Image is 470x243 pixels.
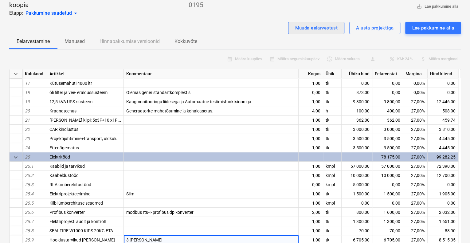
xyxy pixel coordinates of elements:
[428,69,458,78] div: Hind kliendile
[342,106,372,116] div: 100,00
[72,10,79,17] span: arrow_drop_down
[372,143,403,152] div: 3 500,00
[299,125,323,134] div: 1,00
[299,79,323,88] div: 1,00
[323,116,342,125] div: tk
[428,198,458,208] div: 0,00
[342,198,372,208] div: 0,00
[25,10,79,17] div: Pakkumine saadetud
[9,10,23,17] p: Etapp:
[417,4,422,9] span: save_alt
[49,237,115,242] span: Hooldustarvikud ja tööd
[372,180,403,189] div: 0,00
[428,180,458,189] div: 0,00
[323,180,342,189] div: kmpl
[428,189,458,198] div: 1 905,00
[372,198,403,208] div: 0,00
[403,116,428,125] div: 27,00%
[372,79,403,88] div: 0,00
[356,24,394,32] div: Alusta projektiga
[299,88,323,97] div: 0,00
[342,97,372,106] div: 9 800,00
[428,143,458,152] div: 4 445,00
[25,118,30,123] span: 21
[403,88,428,97] div: 0,00%
[65,38,85,45] p: Manused
[403,198,428,208] div: 27,00%
[428,79,458,88] div: 0,00
[49,81,92,86] span: Kütusemahuti 4000 ltr
[49,164,85,169] span: Kaablid ja tarvikud
[349,22,400,34] button: Alusta projektiga
[342,217,372,226] div: 1 300,00
[342,226,372,235] div: 70,00
[403,180,428,189] div: 27,00%
[439,214,470,243] iframe: Chat Widget
[403,69,428,78] div: Marginaal, %
[49,219,106,224] span: Elektriprojekti audit ja kontroll
[49,155,70,159] span: Elektritööd
[25,145,30,150] span: 24
[439,214,470,243] div: Vestlusvidin
[49,90,108,95] span: õli filter ja vee- eraldussüsteem
[323,88,342,97] div: tk
[403,189,428,198] div: 27,00%
[403,79,428,88] div: 0,00%
[372,134,403,143] div: 3 500,00
[372,226,403,235] div: 70,00
[299,226,323,235] div: 1,00
[25,136,30,141] span: 23
[428,162,458,171] div: 72 390,00
[403,217,428,226] div: 27,00%
[428,171,458,180] div: 12 700,00
[372,162,403,171] div: 57 000,00
[25,219,33,224] span: 25.7
[299,217,323,226] div: 1,00
[49,118,143,123] span: lisa UPSi kilpi: 5x3F+10 x1F Kaitseautom
[323,134,342,143] div: tk
[299,143,323,152] div: 1,00
[342,180,372,189] div: 5 000,00
[49,99,92,104] span: 12,5 kVA UPS-süsteem
[12,70,19,78] span: Ahenda kõik kategooriad
[342,134,372,143] div: 3 500,00
[299,162,323,171] div: 1,00
[372,88,403,97] div: 0,00
[126,99,251,104] span: Kaugmonitooringu liidesega ja Automaatne testimisfunktsiooniga
[25,237,33,242] span: 25.9
[405,22,461,34] button: Lae pakkumine alla
[403,226,428,235] div: 27,00%
[25,99,30,104] span: 19
[49,191,90,196] span: Elektriprojekteerimine
[403,97,428,106] div: 27,00%
[323,106,342,116] div: h
[428,125,458,134] div: 3 810,00
[25,90,30,95] span: 18
[342,69,372,78] div: Ühiku hind
[49,201,103,206] span: Kilbi ümberehituse seadmed
[403,208,428,217] div: 27,00%
[323,79,342,88] div: tk
[403,171,428,180] div: 27,00%
[126,191,134,196] span: Siim
[342,171,372,180] div: 10 000,00
[22,69,47,78] div: Kulukood
[49,145,79,150] span: Ettenägematus
[342,152,372,162] div: -
[372,116,403,125] div: 362,00
[323,152,342,162] div: -
[323,97,342,106] div: tk
[428,226,458,235] div: 88,90
[428,134,458,143] div: 4 445,00
[428,116,458,125] div: 459,74
[372,97,403,106] div: 9 800,00
[414,2,461,11] button: Lae pakkumine alla
[323,162,342,171] div: kmpl
[299,116,323,125] div: 1,00
[428,217,458,226] div: 1 651,00
[372,69,403,78] div: Eelarvestatud maksumus
[49,173,79,178] span: Kaabeldustööd
[372,106,403,116] div: 400,00
[403,134,428,143] div: 27,00%
[323,143,342,152] div: tk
